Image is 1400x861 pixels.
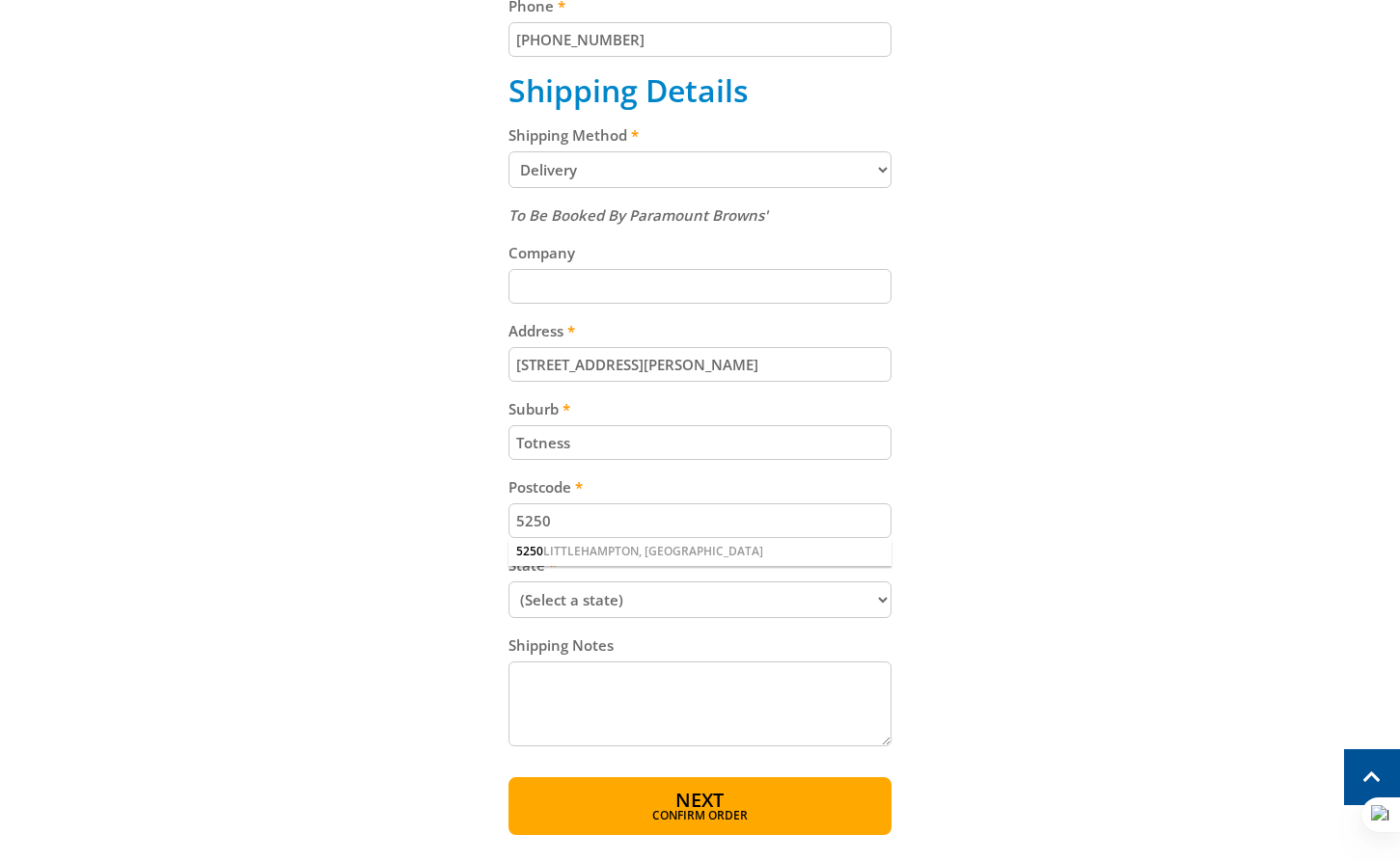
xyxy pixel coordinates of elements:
[508,503,892,538] input: Please enter your postcode.
[508,581,892,618] select: Please select your state.
[508,151,892,188] select: Please select a shipping method.
[550,810,850,821] span: Confirm order
[508,777,892,835] button: Next Confirm order
[508,123,892,147] label: Shipping Method
[508,241,892,264] label: Company
[508,72,892,109] h2: Shipping Details
[508,205,768,225] em: To Be Booked By Paramount Browns'
[516,543,543,559] span: 5250
[508,22,892,57] input: Please enter your telephone number.
[675,787,724,813] span: Next
[508,538,892,565] div: LITTLEHAMPTON, [GEOGRAPHIC_DATA]
[508,319,892,342] label: Address
[508,425,892,460] input: Please enter your suburb.
[508,475,892,498] label: Postcode
[508,633,892,657] label: Shipping Notes
[508,347,892,382] input: Please enter your address.
[508,397,892,420] label: Suburb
